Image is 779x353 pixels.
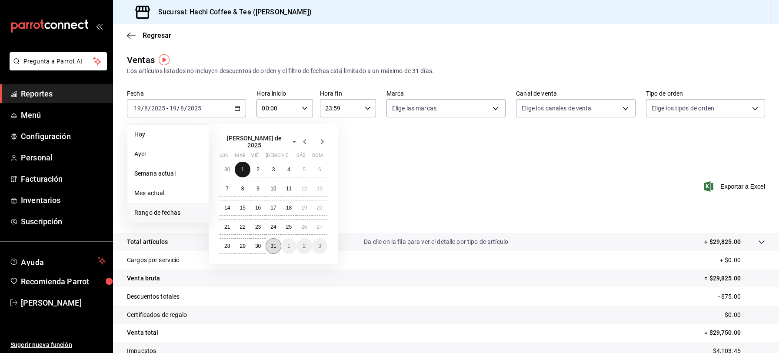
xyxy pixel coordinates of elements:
span: Inventarios [21,194,106,206]
button: Regresar [127,31,171,40]
span: Recomienda Parrot [21,276,106,287]
p: Venta bruta [127,274,160,283]
h3: Sucursal: Hachi Coffee & Tea ([PERSON_NAME]) [151,7,312,17]
button: 22 de julio de 2025 [235,219,250,235]
button: 23 de julio de 2025 [250,219,266,235]
label: Hora inicio [256,90,313,97]
p: - $0.00 [722,310,765,320]
abbr: miércoles [250,153,259,162]
abbr: 18 de julio de 2025 [286,205,292,211]
button: 1 de julio de 2025 [235,162,250,177]
button: Pregunta a Parrot AI [10,52,107,70]
abbr: domingo [312,153,323,162]
abbr: 11 de julio de 2025 [286,186,292,192]
abbr: 2 de julio de 2025 [256,167,260,173]
span: Ayuda [21,256,94,266]
button: 17 de julio de 2025 [266,200,281,216]
input: -- [169,105,177,112]
button: open_drawer_menu [96,23,103,30]
button: 6 de julio de 2025 [312,162,327,177]
abbr: jueves [266,153,317,162]
button: 4 de julio de 2025 [281,162,296,177]
img: Tooltip marker [159,54,170,65]
input: -- [144,105,148,112]
button: [PERSON_NAME] de 2025 [220,135,300,149]
abbr: 1 de julio de 2025 [241,167,244,173]
abbr: 31 de julio de 2025 [270,243,276,249]
label: Canal de venta [516,90,635,97]
abbr: 30 de junio de 2025 [224,167,230,173]
span: [PERSON_NAME] de 2025 [220,135,289,149]
button: 25 de julio de 2025 [281,219,296,235]
span: Suscripción [21,216,106,227]
label: Marca [386,90,506,97]
button: 1 de agosto de 2025 [281,238,296,254]
button: 29 de julio de 2025 [235,238,250,254]
abbr: 1 de agosto de 2025 [287,243,290,249]
span: / [141,105,144,112]
abbr: 16 de julio de 2025 [255,205,261,211]
button: 11 de julio de 2025 [281,181,296,196]
button: 3 de julio de 2025 [266,162,281,177]
abbr: 26 de julio de 2025 [301,224,307,230]
span: [PERSON_NAME] [21,297,106,309]
abbr: viernes [281,153,288,162]
button: 28 de julio de 2025 [220,238,235,254]
abbr: 27 de julio de 2025 [317,224,323,230]
span: Pregunta a Parrot AI [23,57,93,66]
abbr: 30 de julio de 2025 [255,243,261,249]
abbr: 6 de julio de 2025 [318,167,321,173]
p: Cargos por servicio [127,256,180,265]
abbr: 10 de julio de 2025 [270,186,276,192]
button: 18 de julio de 2025 [281,200,296,216]
abbr: 3 de julio de 2025 [272,167,275,173]
span: Facturación [21,173,106,185]
button: 2 de agosto de 2025 [296,238,312,254]
abbr: 21 de julio de 2025 [224,224,230,230]
div: Los artículos listados no incluyen descuentos de orden y el filtro de fechas está limitado a un m... [127,67,765,76]
input: -- [133,105,141,112]
span: Configuración [21,130,106,142]
abbr: 17 de julio de 2025 [270,205,276,211]
abbr: 25 de julio de 2025 [286,224,292,230]
span: Sugerir nueva función [10,340,106,350]
button: 5 de julio de 2025 [296,162,312,177]
abbr: 24 de julio de 2025 [270,224,276,230]
span: Semana actual [134,169,202,178]
p: Descuentos totales [127,292,180,301]
span: / [184,105,187,112]
span: / [177,105,180,112]
span: Mes actual [134,189,202,198]
span: Exportar a Excel [706,181,765,192]
button: 26 de julio de 2025 [296,219,312,235]
abbr: 7 de julio de 2025 [226,186,229,192]
span: Hoy [134,130,202,139]
abbr: sábado [296,153,306,162]
p: Total artículos [127,237,168,246]
abbr: lunes [220,153,229,162]
a: Pregunta a Parrot AI [6,63,107,72]
p: - $75.00 [718,292,765,301]
button: 19 de julio de 2025 [296,200,312,216]
button: 14 de julio de 2025 [220,200,235,216]
p: Da clic en la fila para ver el detalle por tipo de artículo [364,237,508,246]
input: ---- [151,105,166,112]
abbr: martes [235,153,245,162]
button: 12 de julio de 2025 [296,181,312,196]
button: 7 de julio de 2025 [220,181,235,196]
span: Regresar [143,31,171,40]
abbr: 5 de julio de 2025 [303,167,306,173]
abbr: 13 de julio de 2025 [317,186,323,192]
abbr: 9 de julio de 2025 [256,186,260,192]
button: 21 de julio de 2025 [220,219,235,235]
span: Ayer [134,150,202,159]
div: Ventas [127,53,155,67]
input: ---- [187,105,202,112]
p: = $29,825.00 [704,274,765,283]
button: 30 de junio de 2025 [220,162,235,177]
span: Reportes [21,88,106,100]
abbr: 23 de julio de 2025 [255,224,261,230]
p: + $0.00 [720,256,765,265]
abbr: 12 de julio de 2025 [301,186,307,192]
